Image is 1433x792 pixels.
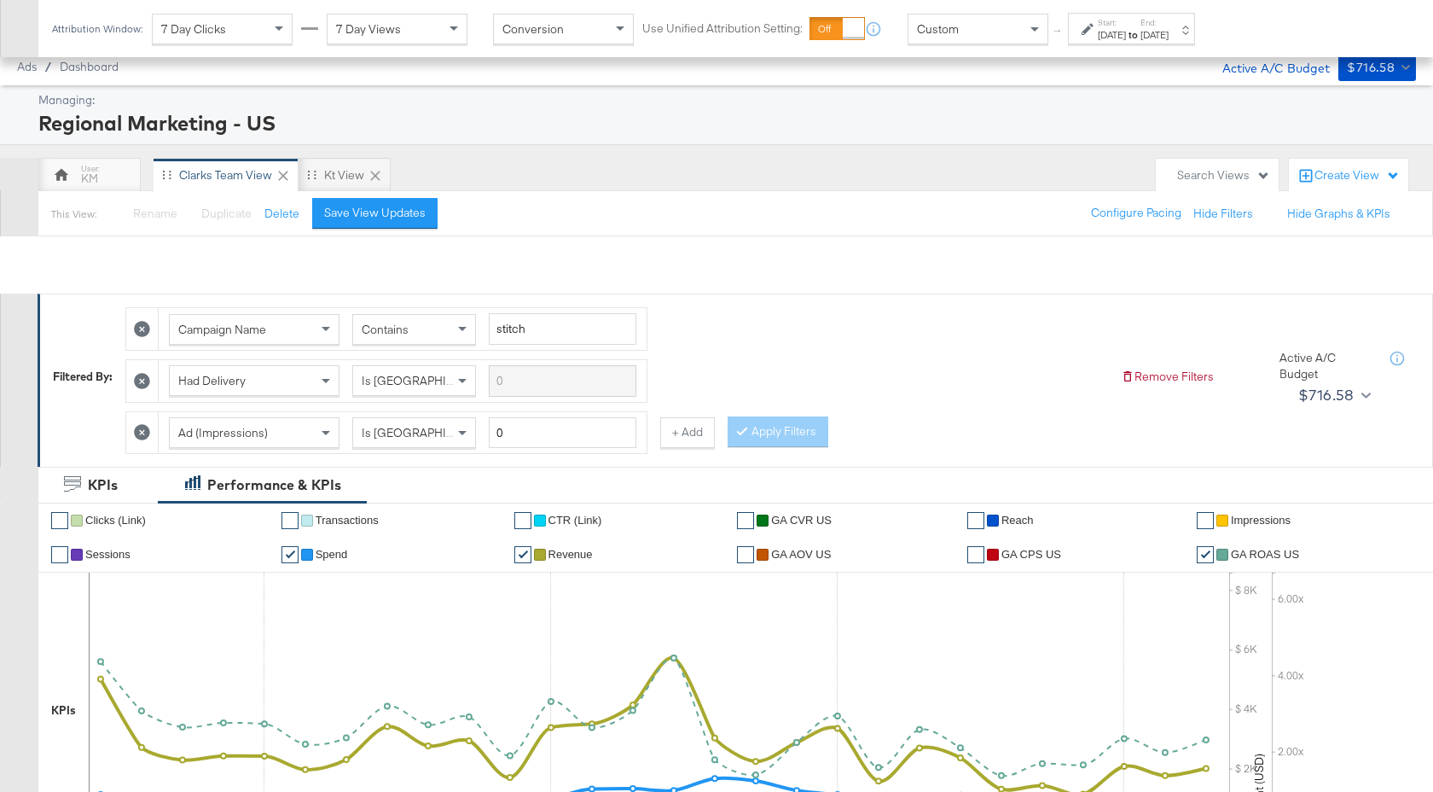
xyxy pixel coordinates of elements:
[502,21,564,37] span: Conversion
[281,546,299,563] a: ✔
[264,206,299,222] button: Delete
[1140,17,1169,28] label: End:
[362,373,492,388] span: Is [GEOGRAPHIC_DATA]
[1314,167,1400,184] div: Create View
[1291,381,1374,409] button: $716.58
[967,512,984,529] a: ✔
[60,60,119,73] a: Dashboard
[179,167,272,183] div: Clarks Team View
[1298,382,1355,408] div: $716.58
[362,425,492,440] span: Is [GEOGRAPHIC_DATA]
[38,92,1412,108] div: Managing:
[207,475,341,495] div: Performance & KPIs
[1098,17,1126,28] label: Start:
[85,548,131,561] span: Sessions
[771,514,832,527] span: GA CVR US
[316,514,379,527] span: Transactions
[316,548,348,561] span: Spend
[489,417,636,449] input: Enter a number
[178,322,266,337] span: Campaign Name
[53,369,113,385] div: Filtered By:
[1193,206,1253,222] button: Hide Filters
[737,512,754,529] a: ✔
[660,417,715,448] button: + Add
[51,546,68,563] a: ✔
[1079,198,1193,229] button: Configure Pacing
[514,512,531,529] a: ✔
[201,206,252,221] span: Duplicate
[548,548,593,561] span: Revenue
[162,170,171,179] div: Drag to reorder tab
[917,21,959,37] span: Custom
[737,546,754,563] a: ✔
[1338,54,1416,81] button: $716.58
[1126,28,1140,41] strong: to
[642,20,803,37] label: Use Unified Attribution Setting:
[133,206,177,221] span: Rename
[81,171,98,187] div: KM
[324,205,426,221] div: Save View Updates
[281,512,299,529] a: ✔
[178,373,246,388] span: Had Delivery
[51,512,68,529] a: ✔
[1231,548,1299,561] span: GA ROAS US
[1347,57,1395,79] div: $716.58
[362,322,409,337] span: Contains
[489,313,636,345] input: Enter a search term
[1121,369,1214,385] button: Remove Filters
[514,546,531,563] a: ✔
[324,167,364,183] div: kt View
[336,21,401,37] span: 7 Day Views
[548,514,602,527] span: CTR (Link)
[51,23,143,35] div: Attribution Window:
[51,207,96,221] div: This View:
[1231,514,1291,527] span: Impressions
[1204,54,1330,79] div: Active A/C Budget
[1197,512,1214,529] a: ✔
[161,21,226,37] span: 7 Day Clicks
[771,548,831,561] span: GA AOV US
[967,546,984,563] a: ✔
[38,108,1412,137] div: Regional Marketing - US
[88,475,118,495] div: KPIs
[489,365,636,397] input: Enter a search term
[178,425,268,440] span: Ad (Impressions)
[1197,546,1214,563] a: ✔
[1140,28,1169,42] div: [DATE]
[37,60,60,73] span: /
[312,198,438,229] button: Save View Updates
[307,170,316,179] div: Drag to reorder tab
[1050,29,1066,35] span: ↑
[1001,514,1034,527] span: Reach
[51,702,76,719] div: KPIs
[1098,28,1126,42] div: [DATE]
[1287,206,1390,222] button: Hide Graphs & KPIs
[1001,548,1061,561] span: GA CPS US
[17,60,37,73] span: Ads
[85,514,146,527] span: Clicks (Link)
[1279,350,1373,381] div: Active A/C Budget
[1177,167,1270,183] div: Search Views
